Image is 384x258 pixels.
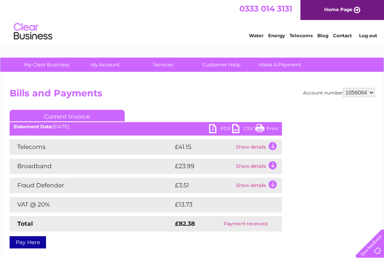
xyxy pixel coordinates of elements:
a: Services [132,58,195,72]
a: 0333 014 3131 [239,4,292,13]
a: Contact [333,33,352,38]
td: Show details [234,178,282,193]
a: Water [249,33,264,38]
strong: £82.38 [175,220,195,227]
td: Payment received [209,216,282,232]
td: £13.73 [173,197,265,212]
a: PDF [209,124,232,135]
a: Telecoms [290,33,313,38]
a: CSV [232,124,255,135]
a: Customer Help [190,58,253,72]
a: Log out [359,33,377,38]
a: Blog [317,33,328,38]
td: Show details [234,139,282,155]
a: My Clear Business [15,58,78,72]
td: Broadband [10,159,173,174]
img: logo.png [13,20,53,43]
strong: Total [17,220,33,227]
div: [DATE] [10,124,282,129]
td: Show details [234,159,282,174]
a: Pay Here [10,236,46,248]
div: Account number [303,88,375,97]
td: Telecoms [10,139,173,155]
td: £3.51 [173,178,234,193]
a: My Account [73,58,137,72]
a: Current Invoice [10,110,125,121]
td: £41.15 [173,139,234,155]
a: Energy [268,33,285,38]
b: Statement Date: [13,124,53,129]
a: Make A Payment [248,58,311,72]
td: £23.99 [173,159,234,174]
a: Print [255,124,278,135]
div: Clear Business is a trading name of Verastar Limited (registered in [GEOGRAPHIC_DATA] No. 3667643... [11,4,374,37]
td: VAT @ 20% [10,197,173,212]
h2: Bills and Payments [10,88,375,103]
td: Fraud Defender [10,178,173,193]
